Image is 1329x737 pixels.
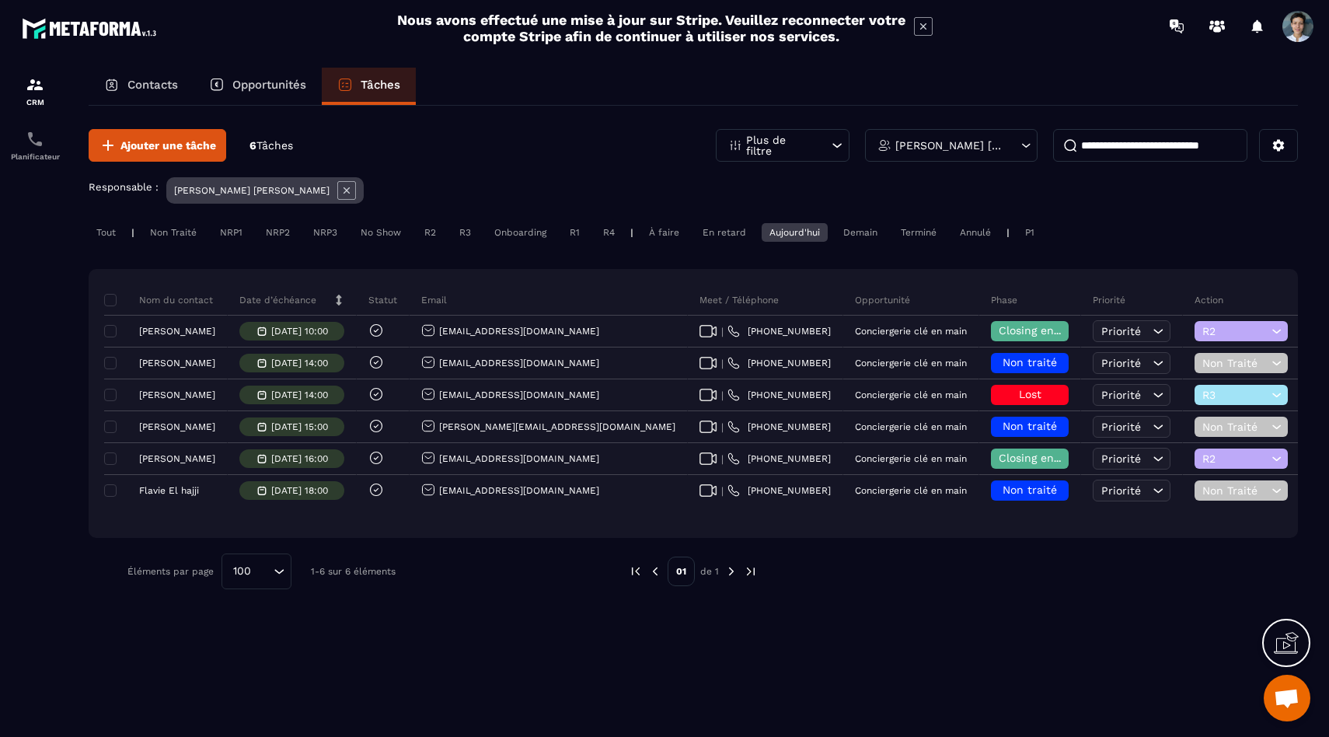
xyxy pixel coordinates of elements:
[1003,356,1057,368] span: Non traité
[22,14,162,43] img: logo
[855,485,967,496] p: Conciergerie clé en main
[256,563,270,580] input: Search for option
[855,294,910,306] p: Opportunité
[1101,452,1141,465] span: Priorité
[1202,389,1268,401] span: R3
[221,554,291,589] div: Search for option
[452,223,479,242] div: R3
[721,485,724,497] span: |
[258,223,298,242] div: NRP2
[630,227,633,238] p: |
[721,389,724,401] span: |
[952,223,999,242] div: Annulé
[744,564,758,578] img: next
[239,294,316,306] p: Date d’échéance
[228,563,256,580] span: 100
[127,78,178,92] p: Contacts
[89,223,124,242] div: Tout
[417,223,444,242] div: R2
[562,223,588,242] div: R1
[721,453,724,465] span: |
[855,421,967,432] p: Conciergerie clé en main
[668,557,695,586] p: 01
[1003,420,1057,432] span: Non traité
[727,357,831,369] a: [PHONE_NUMBER]
[271,453,328,464] p: [DATE] 16:00
[1202,484,1268,497] span: Non Traité
[4,118,66,173] a: schedulerschedulerPlanificateur
[4,64,66,118] a: formationformationCRM
[1101,325,1141,337] span: Priorité
[271,358,328,368] p: [DATE] 14:00
[396,12,906,44] h2: Nous avons effectué une mise à jour sur Stripe. Veuillez reconnecter votre compte Stripe afin de ...
[271,421,328,432] p: [DATE] 15:00
[1202,325,1268,337] span: R2
[139,358,215,368] p: [PERSON_NAME]
[26,130,44,148] img: scheduler
[648,564,662,578] img: prev
[139,453,215,464] p: [PERSON_NAME]
[721,326,724,337] span: |
[139,485,199,496] p: Flavie El hajji
[89,129,226,162] button: Ajouter une tâche
[1202,452,1268,465] span: R2
[855,358,967,368] p: Conciergerie clé en main
[89,181,159,193] p: Responsable :
[727,325,831,337] a: [PHONE_NUMBER]
[595,223,623,242] div: R4
[895,140,1003,151] p: [PERSON_NAME] [PERSON_NAME]
[1195,294,1223,306] p: Action
[311,566,396,577] p: 1-6 sur 6 éléments
[699,294,779,306] p: Meet / Téléphone
[4,98,66,107] p: CRM
[322,68,416,105] a: Tâches
[721,358,724,369] span: |
[139,421,215,432] p: [PERSON_NAME]
[1017,223,1042,242] div: P1
[855,326,967,337] p: Conciergerie clé en main
[999,452,1087,464] span: Closing en cours
[249,138,293,153] p: 6
[194,68,322,105] a: Opportunités
[1093,294,1125,306] p: Priorité
[991,294,1017,306] p: Phase
[727,421,831,433] a: [PHONE_NUMBER]
[353,223,409,242] div: No Show
[1264,675,1310,721] div: Ouvrir le chat
[999,324,1087,337] span: Closing en cours
[139,326,215,337] p: [PERSON_NAME]
[893,223,944,242] div: Terminé
[724,564,738,578] img: next
[256,139,293,152] span: Tâches
[26,75,44,94] img: formation
[855,453,967,464] p: Conciergerie clé en main
[271,485,328,496] p: [DATE] 18:00
[1202,357,1268,369] span: Non Traité
[721,421,724,433] span: |
[139,389,215,400] p: [PERSON_NAME]
[4,152,66,161] p: Planificateur
[1019,388,1041,400] span: Lost
[727,452,831,465] a: [PHONE_NUMBER]
[641,223,687,242] div: À faire
[1006,227,1010,238] p: |
[1202,421,1268,433] span: Non Traité
[1101,421,1141,433] span: Priorité
[835,223,885,242] div: Demain
[746,134,814,156] p: Plus de filtre
[271,389,328,400] p: [DATE] 14:00
[695,223,754,242] div: En retard
[727,389,831,401] a: [PHONE_NUMBER]
[855,389,967,400] p: Conciergerie clé en main
[142,223,204,242] div: Non Traité
[1101,357,1141,369] span: Priorité
[1101,484,1141,497] span: Priorité
[421,294,447,306] p: Email
[305,223,345,242] div: NRP3
[174,185,330,196] p: [PERSON_NAME] [PERSON_NAME]
[700,565,719,578] p: de 1
[727,484,831,497] a: [PHONE_NUMBER]
[89,68,194,105] a: Contacts
[1101,389,1141,401] span: Priorité
[127,566,214,577] p: Éléments par page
